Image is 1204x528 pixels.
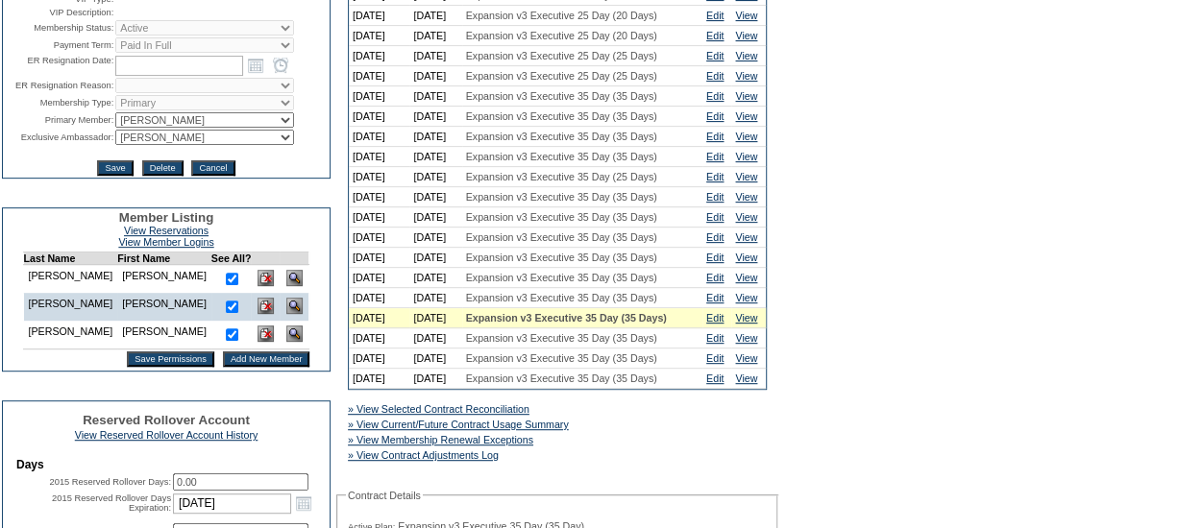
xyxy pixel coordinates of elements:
[409,187,461,207] td: [DATE]
[735,312,757,324] a: View
[409,66,461,86] td: [DATE]
[5,7,113,18] td: VIP Description:
[117,265,211,294] td: [PERSON_NAME]
[706,191,724,203] a: Edit
[466,272,657,283] span: Expansion v3 Executive 35 Day (35 Days)
[117,252,211,265] td: First Name
[349,328,409,348] td: [DATE]
[409,207,461,228] td: [DATE]
[23,252,117,265] td: Last Name
[23,265,117,294] td: [PERSON_NAME]
[466,110,657,122] span: Expansion v3 Executive 35 Day (35 Days)
[348,403,529,415] a: » View Selected Contract Reconciliation
[466,90,657,102] span: Expansion v3 Executive 35 Day (35 Days)
[75,429,258,441] a: View Reserved Rollover Account History
[735,30,757,41] a: View
[16,458,316,471] td: Days
[5,37,113,53] td: Payment Term:
[409,268,461,288] td: [DATE]
[706,352,724,364] a: Edit
[466,151,657,162] span: Expansion v3 Executive 35 Day (35 Days)
[706,372,724,384] a: Edit
[706,131,724,142] a: Edit
[706,292,724,303] a: Edit
[735,372,757,384] a: View
[245,55,266,76] a: Open the calendar popup.
[118,236,213,248] a: View Member Logins
[735,332,757,344] a: View
[466,252,657,263] span: Expansion v3 Executive 35 Day (35 Days)
[735,90,757,102] a: View
[349,107,409,127] td: [DATE]
[258,270,274,286] img: Delete
[466,312,667,324] span: Expansion v3 Executive 35 Day (35 Days)
[735,292,757,303] a: View
[466,231,657,243] span: Expansion v3 Executive 35 Day (35 Days)
[349,248,409,268] td: [DATE]
[258,325,274,342] img: Delete
[349,26,409,46] td: [DATE]
[735,10,757,21] a: View
[706,90,724,102] a: Edit
[349,369,409,389] td: [DATE]
[52,493,171,513] label: 2015 Reserved Rollover Days Expiration:
[706,312,724,324] a: Edit
[409,228,461,248] td: [DATE]
[466,211,657,223] span: Expansion v3 Executive 35 Day (35 Days)
[466,30,657,41] span: Expansion v3 Executive 25 Day (20 Days)
[409,26,461,46] td: [DATE]
[735,272,757,283] a: View
[409,127,461,147] td: [DATE]
[706,231,724,243] a: Edit
[706,211,724,223] a: Edit
[466,372,657,384] span: Expansion v3 Executive 35 Day (35 Days)
[706,252,724,263] a: Edit
[409,348,461,369] td: [DATE]
[348,434,533,445] a: » View Membership Renewal Exceptions
[706,151,724,162] a: Edit
[286,298,303,314] img: View Dashboard
[735,252,757,263] a: View
[735,50,757,61] a: View
[258,298,274,314] img: Delete
[49,477,171,487] label: 2015 Reserved Rollover Days:
[346,490,423,501] legend: Contract Details
[349,268,409,288] td: [DATE]
[293,492,314,514] a: Open the calendar popup.
[5,130,113,145] td: Exclusive Ambassador:
[735,110,757,122] a: View
[349,288,409,308] td: [DATE]
[349,86,409,107] td: [DATE]
[349,167,409,187] td: [DATE]
[349,308,409,328] td: [DATE]
[735,191,757,203] a: View
[735,131,757,142] a: View
[127,351,214,367] input: Save Permissions
[286,270,303,286] img: View Dashboard
[348,419,569,430] a: » View Current/Future Contract Usage Summary
[5,55,113,76] td: ER Resignation Date:
[5,78,113,93] td: ER Resignation Reason:
[23,293,117,321] td: [PERSON_NAME]
[706,272,724,283] a: Edit
[466,191,657,203] span: Expansion v3 Executive 35 Day (35 Days)
[349,348,409,369] td: [DATE]
[97,160,133,176] input: Save
[23,321,117,349] td: [PERSON_NAME]
[735,151,757,162] a: View
[466,50,657,61] span: Expansion v3 Executive 25 Day (25 Days)
[466,352,657,364] span: Expansion v3 Executive 35 Day (35 Days)
[735,171,757,182] a: View
[83,413,250,427] span: Reserved Rollover Account
[270,55,291,76] a: Open the time view popup.
[349,46,409,66] td: [DATE]
[348,449,499,461] a: » View Contract Adjustments Log
[409,46,461,66] td: [DATE]
[466,171,657,182] span: Expansion v3 Executive 35 Day (25 Days)
[117,321,211,349] td: [PERSON_NAME]
[706,332,724,344] a: Edit
[117,293,211,321] td: [PERSON_NAME]
[409,6,461,26] td: [DATE]
[349,228,409,248] td: [DATE]
[706,70,724,82] a: Edit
